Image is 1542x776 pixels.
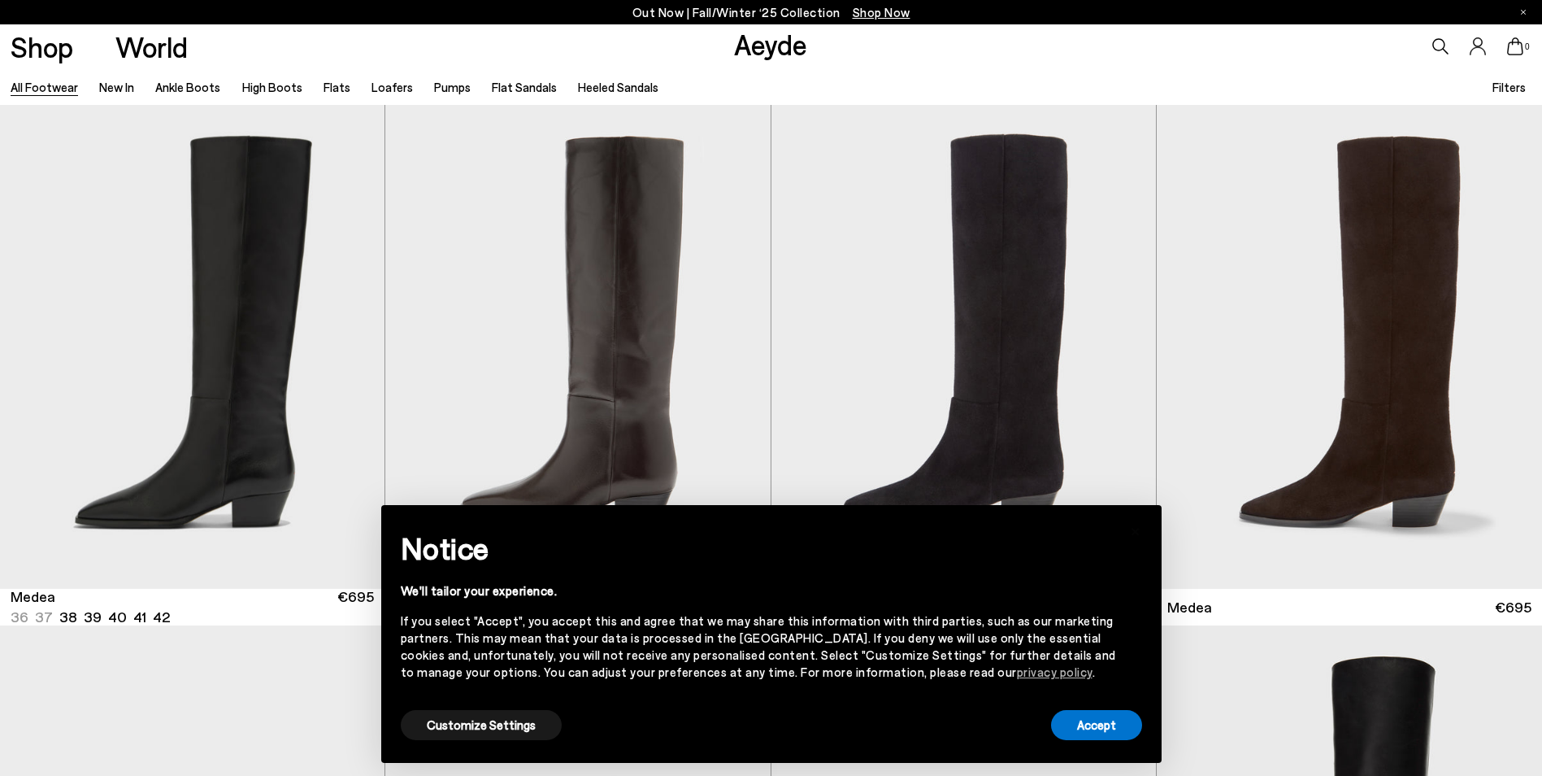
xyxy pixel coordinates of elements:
span: €695 [337,586,374,627]
img: Medea Knee-High Boots [384,105,769,589]
span: × [1130,517,1141,541]
span: €695 [1495,597,1531,617]
ul: variant [11,607,165,627]
span: Navigate to /collections/new-in [853,5,910,20]
img: Medea Suede Knee-High Boots [771,105,1156,589]
a: Flats [324,80,350,94]
img: Medea Knee-High Boots [385,105,770,589]
a: Ankle Boots [155,80,220,94]
li: 38 [59,607,77,627]
a: privacy policy [1017,665,1092,679]
li: 42 [153,607,170,627]
div: If you select "Accept", you accept this and agree that we may share this information with third p... [401,613,1116,681]
p: Out Now | Fall/Winter ‘25 Collection [632,2,910,23]
a: Shop [11,33,73,61]
a: Pumps [434,80,471,94]
h2: Notice [401,527,1116,569]
button: Close this notice [1116,510,1155,549]
a: New In [99,80,134,94]
div: 2 / 6 [384,105,769,589]
a: Heeled Sandals [578,80,658,94]
a: Aeyde [734,27,807,61]
img: Medea Suede Knee-High Boots [1157,105,1542,589]
button: Customize Settings [401,710,562,740]
a: Medea €695 [1157,589,1542,626]
li: 41 [133,607,146,627]
a: Loafers [371,80,413,94]
span: Filters [1492,80,1526,94]
span: Medea [1167,597,1212,617]
a: 0 [1507,37,1523,55]
span: Medea [11,586,55,607]
li: 40 [108,607,127,627]
a: Flat Sandals [492,80,557,94]
a: All Footwear [11,80,78,94]
button: Accept [1051,710,1142,740]
div: We'll tailor your experience. [401,582,1116,599]
span: 0 [1523,42,1531,51]
a: World [115,33,188,61]
a: High Boots [242,80,302,94]
li: 39 [84,607,102,627]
